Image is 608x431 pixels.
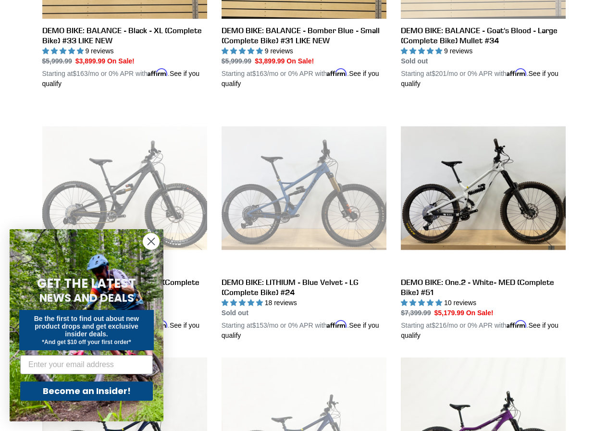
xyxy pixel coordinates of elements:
[143,233,160,250] button: Close dialog
[39,290,134,306] span: NEWS AND DEALS
[20,355,153,374] input: Enter your email address
[20,382,153,401] button: Become an Insider!
[42,339,131,345] span: *And get $10 off your first order*
[34,315,139,338] span: Be the first to find out about new product drops and get exclusive insider deals.
[37,275,136,292] span: GET THE LATEST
